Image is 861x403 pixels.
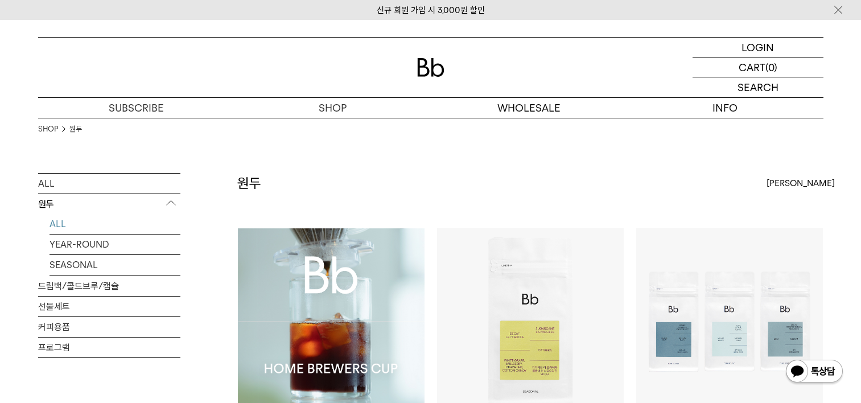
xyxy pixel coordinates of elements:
[38,338,180,357] a: 프로그램
[693,38,823,57] a: LOGIN
[693,57,823,77] a: CART (0)
[234,98,431,118] a: SHOP
[38,276,180,296] a: 드립백/콜드브루/캡슐
[738,77,778,97] p: SEARCH
[38,98,234,118] a: SUBSCRIBE
[38,174,180,194] a: ALL
[38,124,58,135] a: SHOP
[50,235,180,254] a: YEAR-ROUND
[38,317,180,337] a: 커피용품
[627,98,823,118] p: INFO
[431,98,627,118] p: WHOLESALE
[50,214,180,234] a: ALL
[765,57,777,77] p: (0)
[377,5,485,15] a: 신규 회원 가입 시 3,000원 할인
[237,174,261,193] h2: 원두
[739,57,765,77] p: CART
[741,38,774,57] p: LOGIN
[38,297,180,316] a: 선물세트
[38,194,180,215] p: 원두
[767,176,835,190] span: [PERSON_NAME]
[69,124,82,135] a: 원두
[785,359,844,386] img: 카카오톡 채널 1:1 채팅 버튼
[417,58,444,77] img: 로고
[50,255,180,275] a: SEASONAL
